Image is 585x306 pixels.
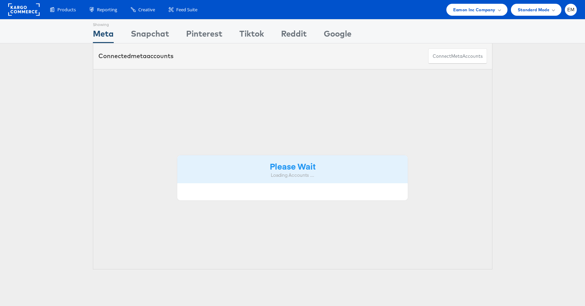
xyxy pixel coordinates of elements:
[428,49,487,64] button: ConnectmetaAccounts
[97,6,117,13] span: Reporting
[281,28,307,43] div: Reddit
[93,28,114,43] div: Meta
[176,6,197,13] span: Feed Suite
[182,172,403,178] div: Loading Accounts ....
[131,28,169,43] div: Snapchat
[93,19,114,28] div: Showing
[138,6,155,13] span: Creative
[453,6,496,13] span: Eamon Inc Company
[518,6,549,13] span: Standard Mode
[131,52,147,60] span: meta
[324,28,351,43] div: Google
[186,28,222,43] div: Pinterest
[98,52,173,61] div: Connected accounts
[239,28,264,43] div: Tiktok
[451,53,462,59] span: meta
[567,8,575,12] span: EM
[57,6,76,13] span: Products
[270,160,316,172] strong: Please Wait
